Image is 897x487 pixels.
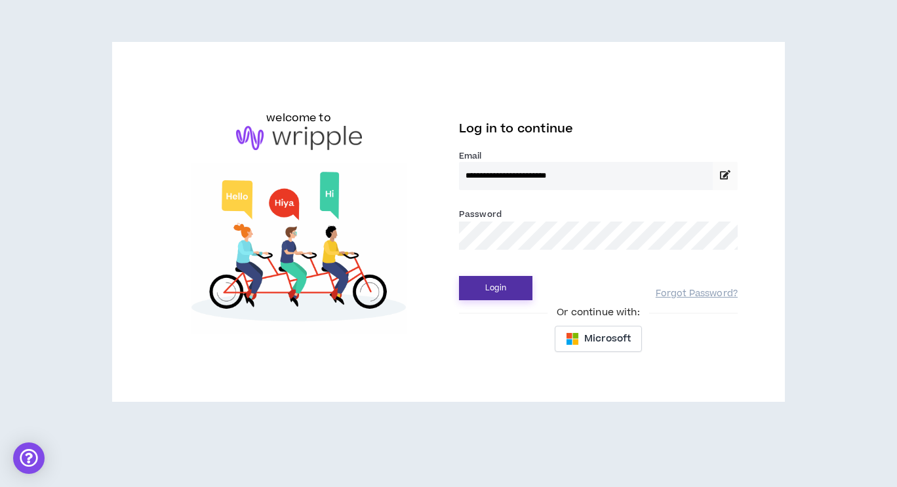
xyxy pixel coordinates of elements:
label: Email [459,150,738,162]
label: Password [459,208,502,220]
img: logo-brand.png [236,126,362,151]
button: Microsoft [555,326,642,352]
span: Or continue with: [548,305,648,320]
img: Welcome to Wripple [159,163,438,334]
a: Forgot Password? [656,288,738,300]
div: Open Intercom Messenger [13,442,45,474]
button: Login [459,276,532,300]
span: Log in to continue [459,121,573,137]
h6: welcome to [266,110,331,126]
span: Microsoft [584,332,631,346]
